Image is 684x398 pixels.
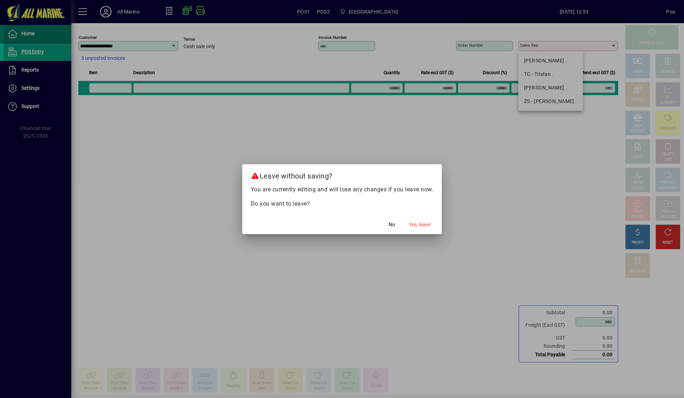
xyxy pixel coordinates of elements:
[406,218,433,231] button: Yes, leave
[380,218,403,231] button: No
[409,221,430,228] span: Yes, leave
[389,221,395,228] span: No
[251,200,434,208] p: Do you want to leave?
[242,164,442,185] h2: Leave without saving?
[251,185,434,194] p: You are currently editing and will lose any changes if you leave now.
